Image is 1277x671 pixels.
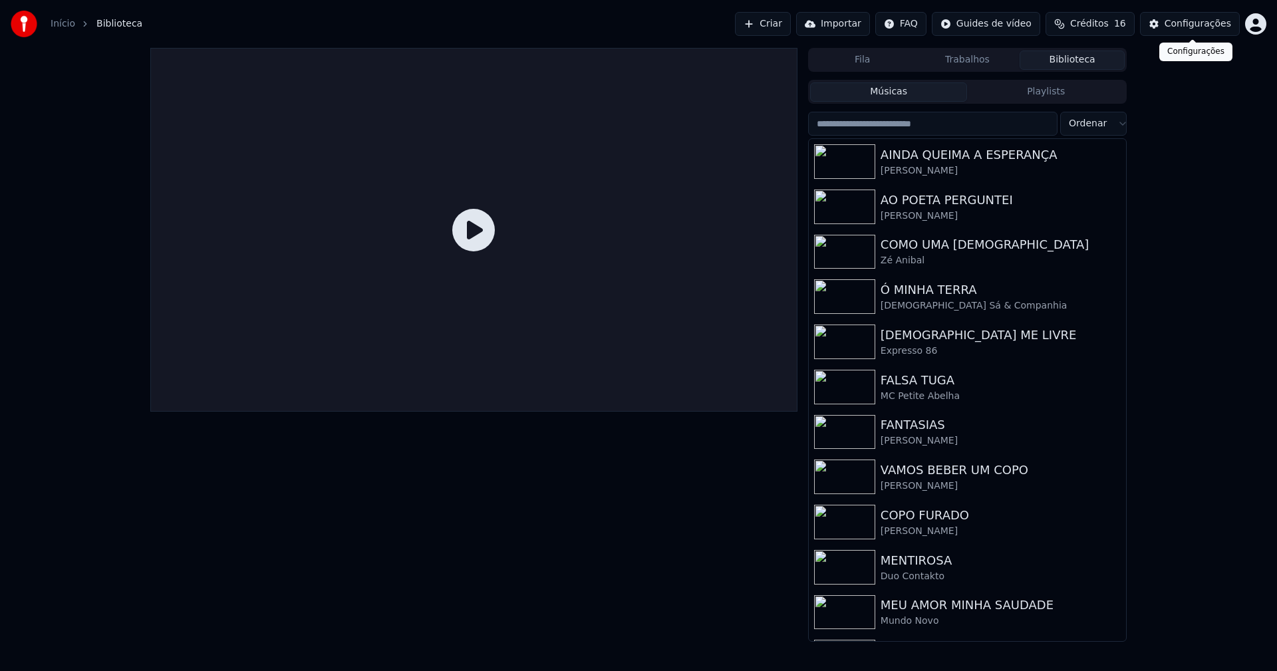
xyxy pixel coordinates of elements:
div: Ó MINHA TERRA [881,281,1121,299]
span: Biblioteca [96,17,142,31]
button: Criar [735,12,791,36]
button: Configurações [1140,12,1240,36]
button: Trabalhos [915,51,1020,70]
span: Ordenar [1069,117,1107,130]
div: COMO UMA [DEMOGRAPHIC_DATA] [881,235,1121,254]
div: [PERSON_NAME] [881,434,1121,448]
div: AO POETA PERGUNTEI [881,191,1121,209]
button: Créditos16 [1046,12,1135,36]
div: FALSA TUGA [881,371,1121,390]
div: Configurações [1165,17,1231,31]
div: MEU AMOR MINHA SAUDADE [881,596,1121,614]
span: Créditos [1070,17,1109,31]
button: Músicas [810,82,968,102]
div: Zé Anibal [881,254,1121,267]
div: FANTASIAS [881,416,1121,434]
img: youka [11,11,37,37]
div: AINDA QUEIMA A ESPERANÇA [881,146,1121,164]
div: MC Petite Abelha [881,390,1121,403]
div: Mundo Novo [881,614,1121,628]
div: Configurações [1159,43,1232,61]
div: Duo Contakto [881,570,1121,583]
span: 16 [1114,17,1126,31]
div: MENTIROSA [881,551,1121,570]
div: [PERSON_NAME] [881,479,1121,493]
div: [DEMOGRAPHIC_DATA] ME LIVRE [881,326,1121,344]
div: COPO FURADO [881,506,1121,525]
div: [DEMOGRAPHIC_DATA] Sá & Companhia [881,299,1121,313]
button: Importar [796,12,870,36]
div: [PERSON_NAME] [881,164,1121,178]
div: [PERSON_NAME] [881,525,1121,538]
button: Playlists [967,82,1125,102]
button: FAQ [875,12,926,36]
button: Guides de vídeo [932,12,1040,36]
div: Expresso 86 [881,344,1121,358]
div: [PERSON_NAME] [881,209,1121,223]
nav: breadcrumb [51,17,142,31]
button: Fila [810,51,915,70]
div: VAMOS BEBER UM COPO [881,461,1121,479]
a: Início [51,17,75,31]
button: Biblioteca [1020,51,1125,70]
